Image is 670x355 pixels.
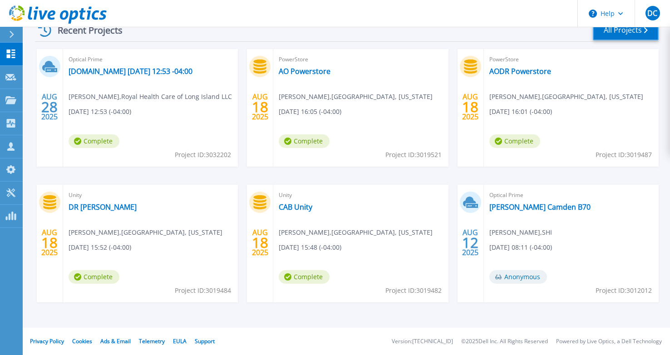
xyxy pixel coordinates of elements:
[489,107,552,117] span: [DATE] 16:01 (-04:00)
[279,54,443,64] span: PowerStore
[385,286,442,296] span: Project ID: 3019482
[462,103,478,111] span: 18
[279,134,330,148] span: Complete
[69,67,192,76] a: [DOMAIN_NAME] [DATE] 12:53 -04:00
[462,239,478,247] span: 12
[279,67,330,76] a: AO Powerstore
[489,190,653,200] span: Optical Prime
[279,92,433,102] span: [PERSON_NAME] , [GEOGRAPHIC_DATA], [US_STATE]
[252,239,268,247] span: 18
[489,227,552,237] span: [PERSON_NAME] , SHI
[69,190,232,200] span: Unity
[175,286,231,296] span: Project ID: 3019484
[489,67,551,76] a: AODR Powerstore
[173,337,187,345] a: EULA
[489,134,540,148] span: Complete
[139,337,165,345] a: Telemetry
[195,337,215,345] a: Support
[279,242,341,252] span: [DATE] 15:48 (-04:00)
[69,92,232,102] span: [PERSON_NAME] , Royal Health Care of Long Island LLC
[251,90,269,123] div: AUG 2025
[385,150,442,160] span: Project ID: 3019521
[461,339,548,345] li: © 2025 Dell Inc. All Rights Reserved
[251,226,269,259] div: AUG 2025
[41,226,58,259] div: AUG 2025
[462,226,479,259] div: AUG 2025
[69,202,137,212] a: DR [PERSON_NAME]
[489,270,547,284] span: Anonymous
[489,92,643,102] span: [PERSON_NAME] , [GEOGRAPHIC_DATA], [US_STATE]
[279,202,312,212] a: CAB Unity
[69,242,131,252] span: [DATE] 15:52 (-04:00)
[279,190,443,200] span: Unity
[69,227,222,237] span: [PERSON_NAME] , [GEOGRAPHIC_DATA], [US_STATE]
[596,286,652,296] span: Project ID: 3012012
[72,337,92,345] a: Cookies
[489,242,552,252] span: [DATE] 08:11 (-04:00)
[35,19,135,41] div: Recent Projects
[556,339,662,345] li: Powered by Live Optics, a Dell Technology
[596,150,652,160] span: Project ID: 3019487
[69,270,119,284] span: Complete
[279,270,330,284] span: Complete
[593,20,659,40] a: All Projects
[175,150,231,160] span: Project ID: 3032202
[252,103,268,111] span: 18
[30,337,64,345] a: Privacy Policy
[69,134,119,148] span: Complete
[41,239,58,247] span: 18
[41,103,58,111] span: 28
[69,107,131,117] span: [DATE] 12:53 (-04:00)
[279,227,433,237] span: [PERSON_NAME] , [GEOGRAPHIC_DATA], [US_STATE]
[41,90,58,123] div: AUG 2025
[69,54,232,64] span: Optical Prime
[100,337,131,345] a: Ads & Email
[462,90,479,123] div: AUG 2025
[489,202,591,212] a: [PERSON_NAME] Camden B70
[647,10,657,17] span: DC
[392,339,453,345] li: Version: [TECHNICAL_ID]
[279,107,341,117] span: [DATE] 16:05 (-04:00)
[489,54,653,64] span: PowerStore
